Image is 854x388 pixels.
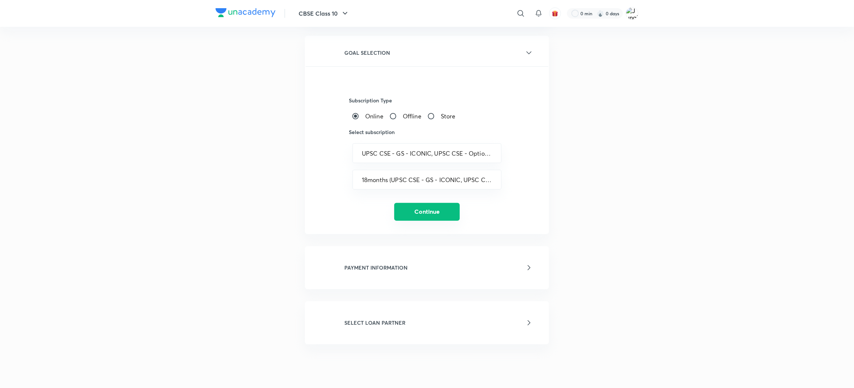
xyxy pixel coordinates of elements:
[441,112,456,121] span: Store
[349,96,505,104] h6: Subscription Type
[365,112,383,121] span: Online
[597,10,604,17] img: streak
[497,152,498,154] button: Open
[552,10,558,17] img: avatar
[349,128,505,136] h6: Select subscription
[294,6,354,21] button: CBSE Class 10
[344,264,408,271] h6: PAYMENT INFORMATION
[403,112,421,121] span: Offline
[216,8,275,19] a: Company Logo
[626,7,638,20] img: Junaid Saleem
[362,150,492,157] input: Goal Name
[549,7,561,19] button: avatar
[216,8,275,17] img: Company Logo
[394,203,460,221] button: Continue
[344,49,390,57] h6: GOAL SELECTION
[362,176,492,183] input: Subscription Duration
[344,319,405,327] h6: SELECT LOAN PARTNER
[497,179,498,180] button: Open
